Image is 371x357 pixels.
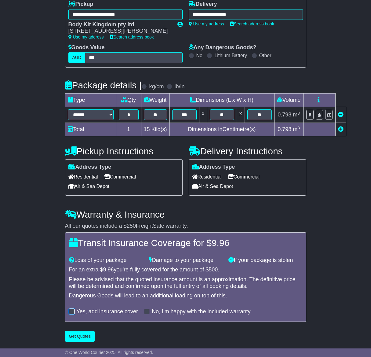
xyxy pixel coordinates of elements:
[225,257,305,264] div: If your package is stolen
[189,44,256,51] label: Any Dangerous Goods?
[110,35,154,39] a: Search address book
[68,52,85,63] label: AUD
[68,164,111,171] label: Address Type
[199,107,207,123] td: x
[297,111,300,116] sup: 3
[65,80,142,90] h4: Package details |
[68,44,105,51] label: Goods Value
[65,223,306,230] div: All our quotes include a $ FreightSafe warranty.
[65,94,116,107] td: Type
[141,123,169,136] td: Kilo(s)
[68,28,171,35] div: [STREET_ADDRESS][PERSON_NAME]
[338,112,344,118] a: Remove this item
[214,53,247,58] label: Lithium Battery
[116,94,141,107] td: Qty
[212,238,229,248] span: 9.96
[297,126,300,130] sup: 3
[293,112,300,118] span: m
[196,53,202,58] label: No
[230,21,274,26] a: Search address book
[69,267,302,273] div: For an extra $ you're fully covered for the amount of $ .
[146,257,225,264] div: Damage to your package
[103,267,114,273] span: 9.96
[66,257,146,264] div: Loss of your package
[77,308,138,315] label: Yes, add insurance cover
[65,331,95,342] button: Get Quotes
[69,293,302,299] div: Dangerous Goods will lead to an additional loading on top of this.
[278,112,291,118] span: 0.798
[65,146,183,156] h4: Pickup Instructions
[68,172,98,182] span: Residential
[259,53,271,58] label: Other
[169,94,274,107] td: Dimensions (L x W x H)
[65,123,116,136] td: Total
[274,94,303,107] td: Volume
[68,182,110,191] span: Air & Sea Depot
[237,107,245,123] td: x
[69,238,302,248] h4: Transit Insurance Coverage for $
[149,83,164,90] label: kg/cm
[65,209,306,219] h4: Warranty & Insurance
[174,83,184,90] label: lb/in
[278,126,291,132] span: 0.798
[69,276,302,289] div: Please be advised that the quoted insurance amount is an approximation. The definitive price will...
[189,1,217,8] label: Delivery
[65,350,153,355] span: © One World Courier 2025. All rights reserved.
[68,35,104,39] a: Use my address
[104,172,136,182] span: Commercial
[144,126,150,132] span: 15
[116,123,141,136] td: 1
[127,223,136,229] span: 250
[152,308,251,315] label: No, I'm happy with the included warranty
[192,164,235,171] label: Address Type
[189,146,306,156] h4: Delivery Instructions
[68,1,93,8] label: Pickup
[189,21,224,26] a: Use my address
[141,94,169,107] td: Weight
[192,182,233,191] span: Air & Sea Depot
[209,267,218,273] span: 500
[169,123,274,136] td: Dimensions in Centimetre(s)
[68,21,171,28] div: Body Kit Kingdom pty ltd
[338,126,344,132] a: Add new item
[293,126,300,132] span: m
[228,172,260,182] span: Commercial
[192,172,222,182] span: Residential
